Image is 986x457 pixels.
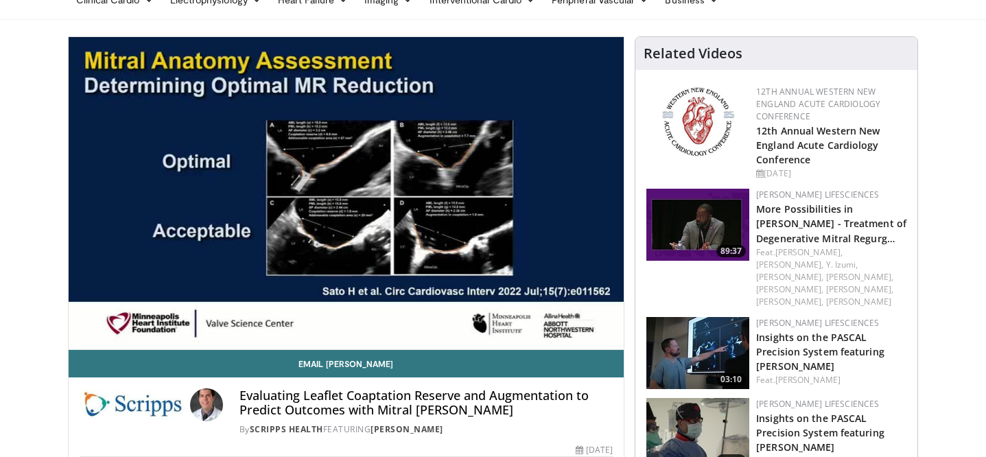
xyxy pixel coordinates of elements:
img: 0954f259-7907-4053-a817-32a96463ecc8.png.150x105_q85_autocrop_double_scale_upscale_version-0.2.png [660,86,736,158]
img: 86af9761-0248-478f-a842-696a2ac8e6ad.150x105_q85_crop-smart_upscale.jpg [646,317,749,389]
a: More Possibilities in [PERSON_NAME] - Treatment of Degenerative Mitral Regurg… [756,202,906,244]
a: 12th Annual Western New England Acute Cardiology Conference [756,124,880,166]
a: Email [PERSON_NAME] [69,350,624,377]
a: Scripps Health [250,423,323,435]
a: [PERSON_NAME], [826,271,893,283]
a: [PERSON_NAME] [371,423,443,435]
a: [PERSON_NAME] Lifesciences [756,189,879,200]
a: 89:37 [646,189,749,261]
a: Insights on the PASCAL Precision System featuring [PERSON_NAME] [756,412,884,454]
div: Feat. [756,246,906,308]
a: [PERSON_NAME] [826,296,891,307]
span: 89:37 [716,245,746,257]
img: Avatar [190,388,223,421]
a: 03:10 [646,317,749,389]
a: [PERSON_NAME] Lifesciences [756,398,879,410]
h4: Related Videos [644,45,742,62]
h4: Evaluating Leaflet Coaptation Reserve and Augmentation to Predict Outcomes with Mitral [PERSON_NAME] [239,388,613,418]
a: [PERSON_NAME], [756,283,823,295]
div: [DATE] [756,167,906,180]
a: [PERSON_NAME] [775,374,841,386]
div: Feat. [756,374,906,386]
span: 03:10 [716,373,746,386]
a: [PERSON_NAME], [775,246,843,258]
a: 12th Annual Western New England Acute Cardiology Conference [756,86,880,122]
a: [PERSON_NAME] Lifesciences [756,317,879,329]
a: [PERSON_NAME], [826,283,893,295]
video-js: Video Player [69,37,624,350]
div: [DATE] [576,444,613,456]
img: 41cd36ca-1716-454e-a7c0-f193de92ed07.150x105_q85_crop-smart_upscale.jpg [646,189,749,261]
a: [PERSON_NAME], [756,271,823,283]
a: Insights on the PASCAL Precision System featuring [PERSON_NAME] [756,331,884,373]
img: Scripps Health [80,388,185,421]
div: By FEATURING [239,423,613,436]
a: [PERSON_NAME], [756,259,823,270]
a: [PERSON_NAME], [756,296,823,307]
a: Y. Izumi, [826,259,858,270]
